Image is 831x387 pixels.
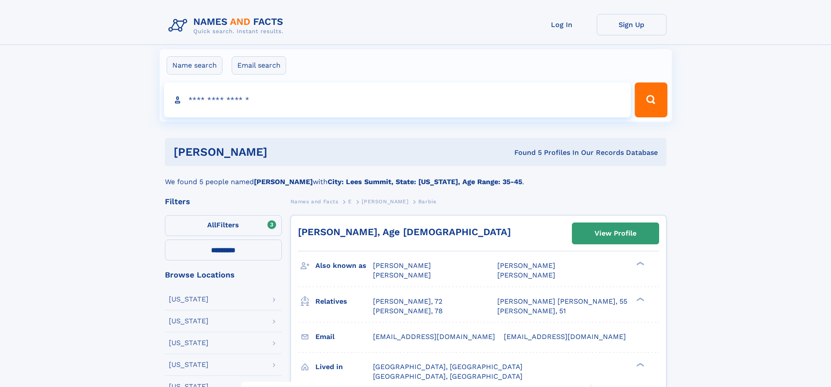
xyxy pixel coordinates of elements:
[328,178,522,186] b: City: Lees Summit, State: [US_STATE], Age Range: 35-45
[418,199,437,205] span: Barbie
[373,261,431,270] span: [PERSON_NAME]
[165,215,282,236] label: Filters
[164,82,631,117] input: search input
[634,362,645,367] div: ❯
[169,318,209,325] div: [US_STATE]
[527,14,597,35] a: Log In
[348,196,352,207] a: E
[391,148,658,158] div: Found 5 Profiles In Our Records Database
[165,198,282,205] div: Filters
[362,196,408,207] a: [PERSON_NAME]
[315,294,373,309] h3: Relatives
[595,223,636,243] div: View Profile
[254,178,313,186] b: [PERSON_NAME]
[373,332,495,341] span: [EMAIL_ADDRESS][DOMAIN_NAME]
[362,199,408,205] span: [PERSON_NAME]
[497,306,566,316] a: [PERSON_NAME], 51
[572,223,659,244] a: View Profile
[373,271,431,279] span: [PERSON_NAME]
[635,82,667,117] button: Search Button
[373,363,523,371] span: [GEOGRAPHIC_DATA], [GEOGRAPHIC_DATA]
[315,258,373,273] h3: Also known as
[373,306,443,316] a: [PERSON_NAME], 78
[169,339,209,346] div: [US_STATE]
[167,56,222,75] label: Name search
[169,361,209,368] div: [US_STATE]
[348,199,352,205] span: E
[497,297,627,306] a: [PERSON_NAME] [PERSON_NAME], 55
[232,56,286,75] label: Email search
[315,360,373,374] h3: Lived in
[165,14,291,38] img: Logo Names and Facts
[291,196,339,207] a: Names and Facts
[298,226,511,237] a: [PERSON_NAME], Age [DEMOGRAPHIC_DATA]
[497,261,555,270] span: [PERSON_NAME]
[634,296,645,302] div: ❯
[504,332,626,341] span: [EMAIL_ADDRESS][DOMAIN_NAME]
[634,261,645,267] div: ❯
[165,271,282,279] div: Browse Locations
[315,329,373,344] h3: Email
[497,271,555,279] span: [PERSON_NAME]
[373,297,442,306] a: [PERSON_NAME], 72
[373,372,523,380] span: [GEOGRAPHIC_DATA], [GEOGRAPHIC_DATA]
[207,221,216,229] span: All
[165,166,667,187] div: We found 5 people named with .
[597,14,667,35] a: Sign Up
[169,296,209,303] div: [US_STATE]
[174,147,391,158] h1: [PERSON_NAME]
